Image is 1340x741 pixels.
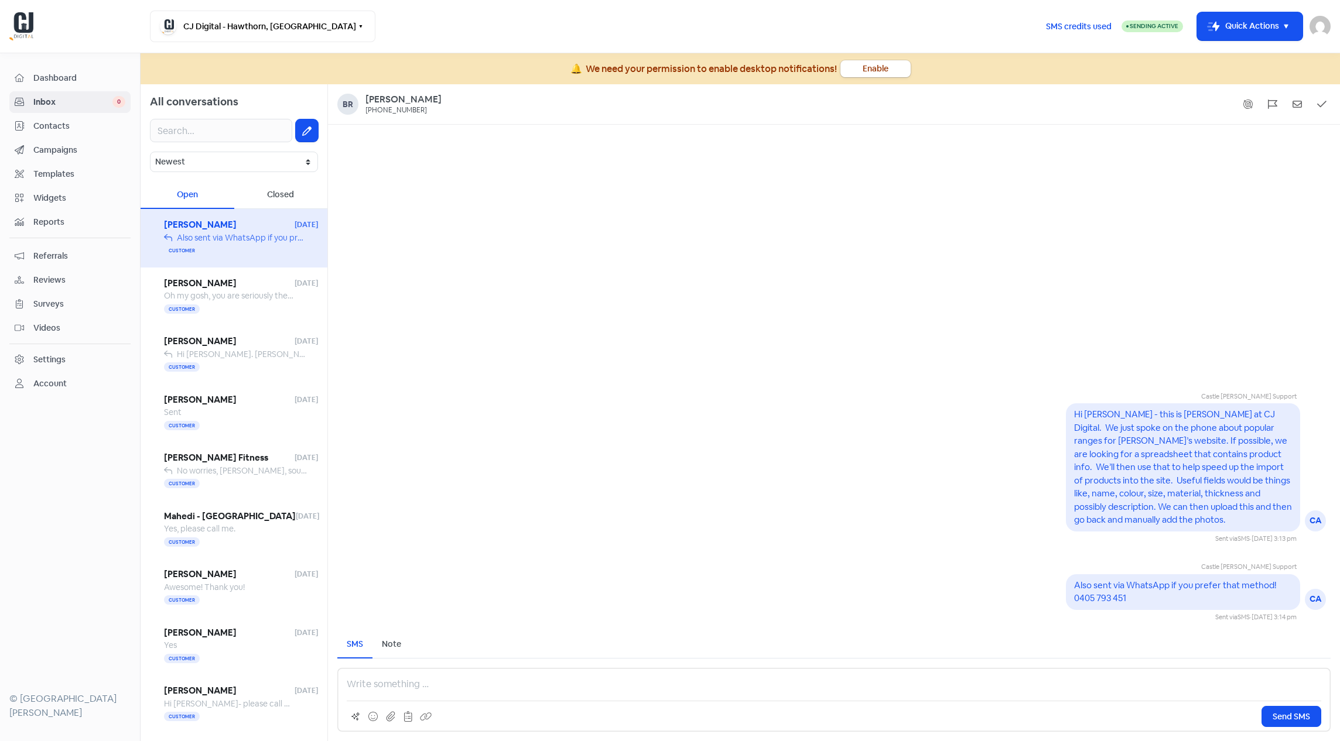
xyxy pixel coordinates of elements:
div: [PHONE_NUMBER] [365,106,427,115]
a: Surveys [9,293,131,315]
img: User [1310,16,1331,37]
span: [DATE] [295,452,318,463]
span: [DATE] [295,685,318,696]
a: Reviews [9,269,131,291]
button: Flag conversation [1264,95,1281,113]
div: © [GEOGRAPHIC_DATA][PERSON_NAME] [9,692,131,720]
span: Dashboard [33,72,125,84]
span: No worries, [PERSON_NAME], sounds good. Thanks mate. [177,465,391,476]
span: Sending Active [1130,22,1178,30]
span: Yes, please call me. [164,523,235,534]
a: Templates [9,163,131,185]
span: SMS credits used [1046,20,1112,33]
button: Mark as closed [1313,95,1331,113]
span: [PERSON_NAME] [164,684,295,698]
pre: Also sent via WhatsApp if you prefer that method! 0405 793 451 [1074,579,1280,604]
div: We need your permission to enable desktop notifications! [586,62,837,76]
span: [PERSON_NAME] [164,335,295,348]
a: [PERSON_NAME] [365,94,442,106]
span: Sent [164,407,182,417]
span: [PERSON_NAME] [164,218,295,232]
span: SMS [1238,613,1250,621]
div: SMS [347,638,363,650]
div: Account [33,378,67,390]
div: [DATE] 3:14 pm [1252,612,1297,622]
a: Account [9,373,131,394]
a: Settings [9,349,131,370]
a: Sending Active [1122,19,1183,33]
span: Customer [164,246,200,255]
span: Customer [164,304,200,314]
a: Contacts [9,115,131,137]
span: Sent via · [1215,534,1252,543]
span: Send SMS [1273,711,1310,723]
span: Contacts [33,120,125,132]
span: [DATE] [295,627,318,638]
div: Br [337,94,358,115]
span: Videos [33,322,125,334]
span: [PERSON_NAME] [164,277,295,290]
div: Open [141,181,234,209]
span: [DATE] [295,394,318,405]
span: [DATE] [296,511,319,522]
span: Customer [164,537,200,547]
button: Enable [840,60,911,77]
a: Referrals [9,245,131,267]
a: Campaigns [9,139,131,161]
span: Customer [164,595,200,605]
span: [DATE] [295,569,318,579]
a: Dashboard [9,67,131,89]
span: Customer [164,479,200,488]
span: [DATE] [295,219,318,230]
span: Yes [164,640,177,650]
span: [PERSON_NAME] Fitness [164,451,295,465]
span: Customer [164,362,200,372]
div: Settings [33,354,66,366]
div: Note [382,638,401,650]
div: [DATE] 3:13 pm [1252,534,1297,544]
div: Castle [PERSON_NAME] Support [1100,562,1297,574]
span: Mahedi - [GEOGRAPHIC_DATA] [164,510,296,523]
span: Also sent via WhatsApp if you prefer that method! 0405 793 451 [177,232,416,243]
span: All conversations [150,95,238,108]
span: Sent via · [1215,613,1252,621]
span: Customer [164,654,200,663]
span: [DATE] [295,278,318,289]
span: Awesome! Thank you! [164,582,245,592]
a: Videos [9,317,131,339]
span: [PERSON_NAME] [164,393,295,407]
button: Send SMS [1262,706,1321,727]
a: Reports [9,211,131,233]
span: [PERSON_NAME] [164,568,295,581]
span: Referrals [33,250,125,262]
div: Closed [234,181,328,209]
input: Search... [150,119,292,142]
a: 🔔We need your permission to enable desktop notifications!Enable [141,53,1340,84]
span: [DATE] [295,336,318,347]
span: Hi [PERSON_NAME]- please call me and I'll do the 2FA with you [164,698,397,709]
button: Show system messages [1239,95,1257,113]
a: Inbox 0 [9,91,131,113]
a: SMS credits used [1036,19,1122,32]
div: 🔔 [570,62,582,76]
button: CJ Digital - Hawthorn, [GEOGRAPHIC_DATA] [150,11,375,42]
span: Customer [164,712,200,721]
button: Quick Actions [1197,12,1303,40]
pre: Hi [PERSON_NAME] - this is [PERSON_NAME] at CJ Digital. We just spoke on the phone about popular ... [1074,409,1294,525]
span: Oh my gosh, you are seriously the best!!! Thank you so, so much for helping me with this. You don... [164,290,657,301]
span: Widgets [33,192,125,204]
div: CA [1305,510,1326,531]
span: Inbox [33,96,112,108]
div: Castle [PERSON_NAME] Support [1100,392,1297,404]
span: Reviews [33,274,125,286]
span: 0 [112,96,125,108]
span: Reports [33,216,125,228]
span: Campaigns [33,144,125,156]
span: Customer [164,421,200,430]
span: Templates [33,168,125,180]
span: [PERSON_NAME] [164,626,295,640]
span: SMS [1238,534,1250,543]
button: Mark as unread [1288,95,1306,113]
div: CA [1305,589,1326,610]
